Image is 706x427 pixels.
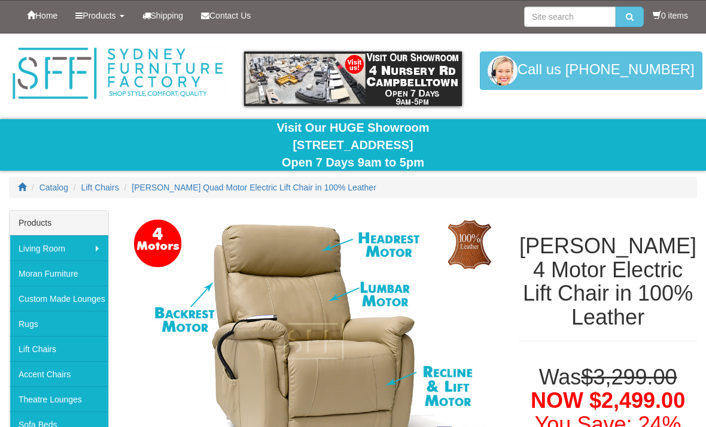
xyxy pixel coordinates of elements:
[10,286,108,311] a: Custom Made Lounges
[519,234,697,329] h1: [PERSON_NAME] 4 Motor Electric Lift Chair in 100% Leather
[244,52,461,106] img: showroom.gif
[581,365,677,389] del: $3,299.00
[35,11,57,20] span: Home
[81,183,119,192] a: Lift Chairs
[209,11,251,20] span: Contact Us
[10,386,108,411] a: Theatre Lounges
[531,388,685,413] span: NOW $2,499.00
[151,11,184,20] span: Shipping
[83,11,115,20] span: Products
[653,10,688,22] li: 0 items
[192,1,260,31] a: Contact Us
[524,7,616,27] input: Site search
[66,1,133,31] a: Products
[10,336,108,361] a: Lift Chairs
[10,261,108,286] a: Moran Furniture
[10,235,108,261] a: Living Room
[10,211,108,235] div: Products
[132,183,376,192] a: [PERSON_NAME] Quad Motor Electric Lift Chair in 100% Leather
[9,46,226,102] img: Sydney Furniture Factory
[10,311,108,336] a: Rugs
[133,1,193,31] a: Shipping
[10,361,108,386] a: Accent Chairs
[9,119,697,171] div: Visit Our HUGE Showroom [STREET_ADDRESS] Open 7 Days 9am to 5pm
[39,183,68,192] a: Catalog
[18,1,66,31] a: Home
